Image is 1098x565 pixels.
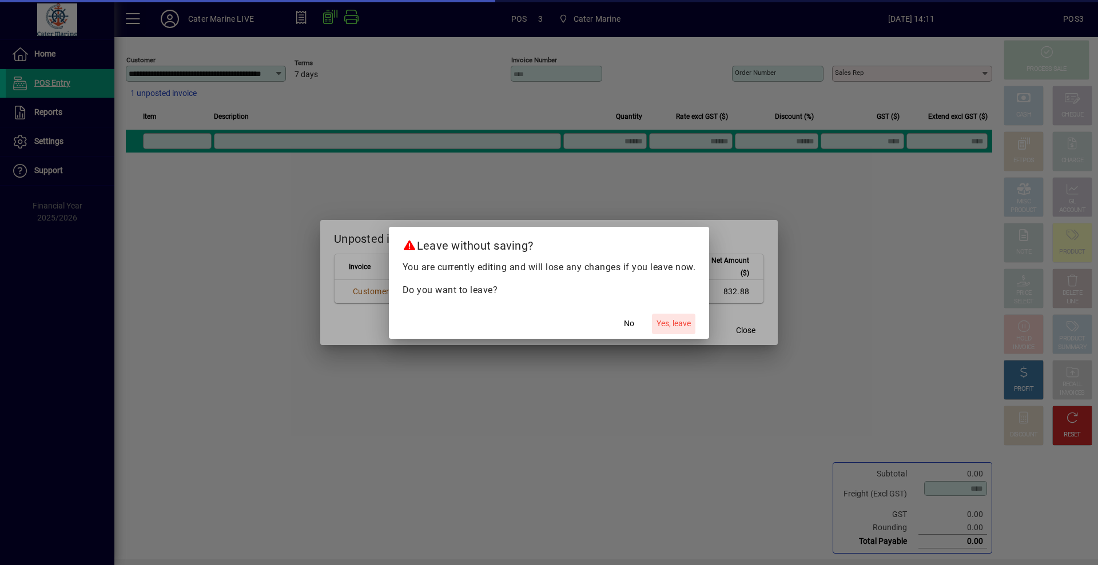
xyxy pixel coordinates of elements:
span: No [624,318,634,330]
button: No [611,314,647,334]
p: Do you want to leave? [403,283,696,297]
p: You are currently editing and will lose any changes if you leave now. [403,261,696,274]
button: Yes, leave [652,314,695,334]
span: Yes, leave [657,318,691,330]
h2: Leave without saving? [389,227,710,260]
